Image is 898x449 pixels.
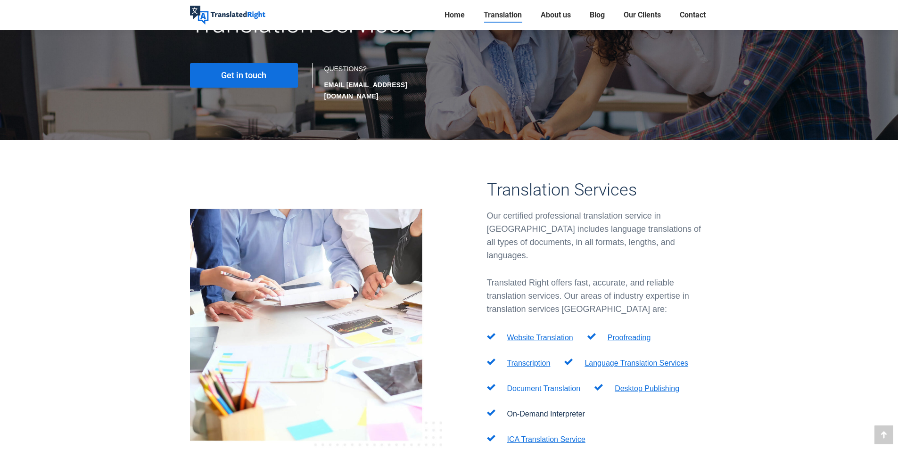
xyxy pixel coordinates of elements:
[487,435,495,441] img: null
[221,71,266,80] span: Get in touch
[538,8,574,22] a: About us
[585,359,688,367] a: Language Translation Services
[624,10,661,20] span: Our Clients
[677,8,709,22] a: Contact
[481,8,525,22] a: Translation
[507,384,581,392] a: Document Translation
[608,334,651,342] a: Proofreading
[621,8,664,22] a: Our Clients
[507,334,573,342] a: Website Translation
[507,435,585,443] a: ICA Translation Service
[507,359,551,367] a: Transcription
[487,180,709,200] h3: Translation Services
[324,81,407,100] strong: EMAIL [EMAIL_ADDRESS][DOMAIN_NAME]
[564,359,573,365] img: null
[487,209,709,262] div: Our certified professional translation service in [GEOGRAPHIC_DATA] includes language translation...
[190,6,265,24] img: Translated Right
[590,10,605,20] span: Blog
[445,10,465,20] span: Home
[484,10,522,20] span: Translation
[487,384,495,391] img: null
[190,63,298,88] a: Get in touch
[594,384,603,391] img: null
[680,10,706,20] span: Contact
[487,276,709,316] p: Translated Right offers fast, accurate, and reliable translation services. Our areas of industry ...
[507,408,585,420] p: On-Demand Interpreter
[487,359,495,365] img: null
[487,409,495,416] img: null
[587,8,608,22] a: Blog
[541,10,571,20] span: About us
[615,384,679,392] a: Desktop Publishing
[442,8,468,22] a: Home
[587,333,596,340] img: null
[487,333,495,340] img: null
[324,63,440,102] div: QUESTIONS?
